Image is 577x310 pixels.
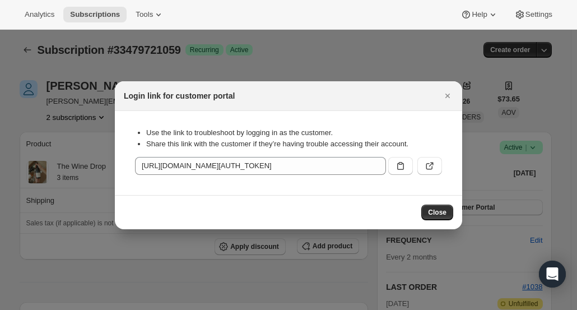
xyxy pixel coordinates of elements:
[124,90,235,101] h2: Login link for customer portal
[63,7,127,22] button: Subscriptions
[136,10,153,19] span: Tools
[146,127,442,138] li: Use the link to troubleshoot by logging in as the customer.
[18,7,61,22] button: Analytics
[70,10,120,19] span: Subscriptions
[129,7,171,22] button: Tools
[525,10,552,19] span: Settings
[454,7,505,22] button: Help
[25,10,54,19] span: Analytics
[539,261,566,288] div: Open Intercom Messenger
[472,10,487,19] span: Help
[428,208,446,217] span: Close
[146,138,442,150] li: Share this link with the customer if they’re having trouble accessing their account.
[508,7,559,22] button: Settings
[421,205,453,220] button: Close
[440,88,455,104] button: Close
